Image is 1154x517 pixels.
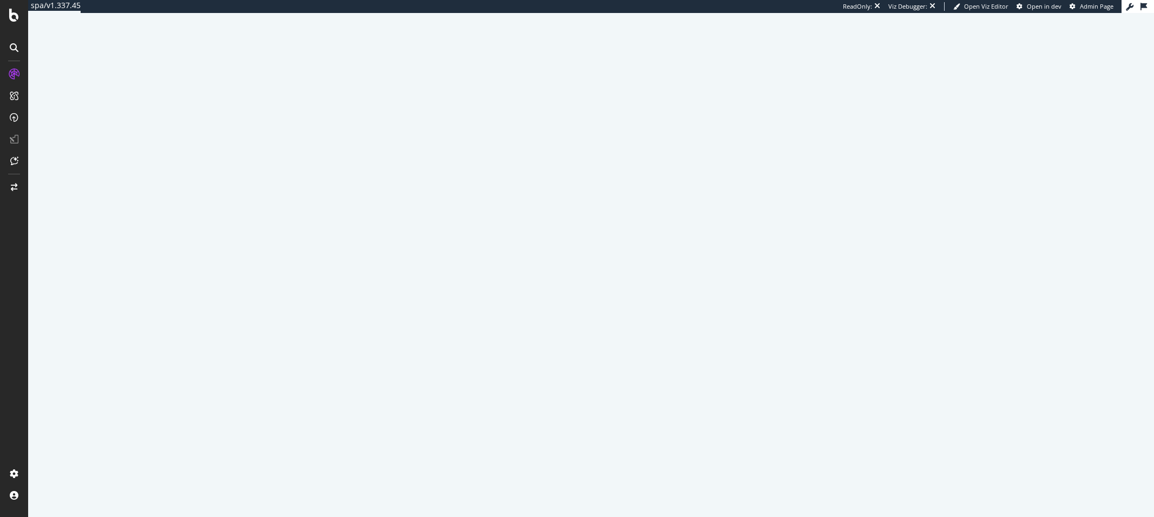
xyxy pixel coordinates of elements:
a: Open Viz Editor [953,2,1008,11]
div: animation [552,237,630,276]
a: Admin Page [1070,2,1113,11]
span: Admin Page [1080,2,1113,10]
a: Open in dev [1017,2,1061,11]
div: ReadOnly: [843,2,872,11]
span: Open in dev [1027,2,1061,10]
div: Viz Debugger: [888,2,927,11]
span: Open Viz Editor [964,2,1008,10]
